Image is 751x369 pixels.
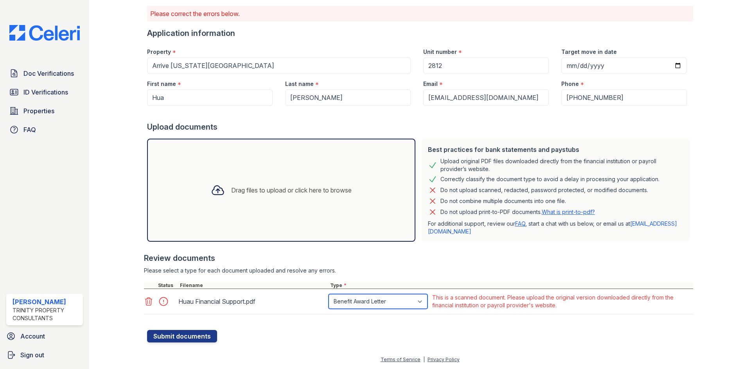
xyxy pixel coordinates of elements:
[561,48,617,56] label: Target move in date
[20,332,45,341] span: Account
[147,121,693,132] div: Upload documents
[6,103,83,119] a: Properties
[144,267,693,275] div: Please select a type for each document uploaded and resolve any errors.
[428,145,684,154] div: Best practices for bank statements and paystubs
[285,80,314,88] label: Last name
[423,48,457,56] label: Unit number
[542,209,595,215] a: What is print-to-pdf?
[440,157,684,173] div: Upload original PDF files downloaded directly from the financial institution or payroll provider’...
[147,28,693,39] div: Application information
[3,328,86,344] a: Account
[23,106,54,116] span: Properties
[561,80,579,88] label: Phone
[6,66,83,81] a: Doc Verifications
[20,350,44,360] span: Sign out
[178,295,325,308] div: Huau Financial Support.pdf
[178,282,329,289] div: Filename
[432,294,692,309] div: This is a scanned document. Please upload the original version downloaded directly from the finan...
[440,208,595,216] p: Do not upload print-to-PDF documents.
[6,84,83,100] a: ID Verifications
[3,25,86,41] img: CE_Logo_Blue-a8612792a0a2168367f1c8372b55b34899dd931a85d93a1a3d3e32e68fde9ad4.png
[423,357,425,362] div: |
[23,87,68,97] span: ID Verifications
[147,330,217,342] button: Submit documents
[144,253,693,264] div: Review documents
[231,185,352,195] div: Drag files to upload or click here to browse
[440,196,566,206] div: Do not combine multiple documents into one file.
[13,297,80,307] div: [PERSON_NAME]
[428,357,460,362] a: Privacy Policy
[147,48,171,56] label: Property
[381,357,420,362] a: Terms of Service
[156,282,178,289] div: Status
[515,220,525,227] a: FAQ
[13,307,80,322] div: Trinity Property Consultants
[329,282,693,289] div: Type
[23,69,74,78] span: Doc Verifications
[6,122,83,137] a: FAQ
[150,9,690,18] p: Please correct the errors below.
[423,80,438,88] label: Email
[23,125,36,134] span: FAQ
[147,80,176,88] label: First name
[3,347,86,363] a: Sign out
[428,220,684,235] p: For additional support, review our , start a chat with us below, or email us at
[440,185,648,195] div: Do not upload scanned, redacted, password protected, or modified documents.
[440,175,659,184] div: Correctly classify the document type to avoid a delay in processing your application.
